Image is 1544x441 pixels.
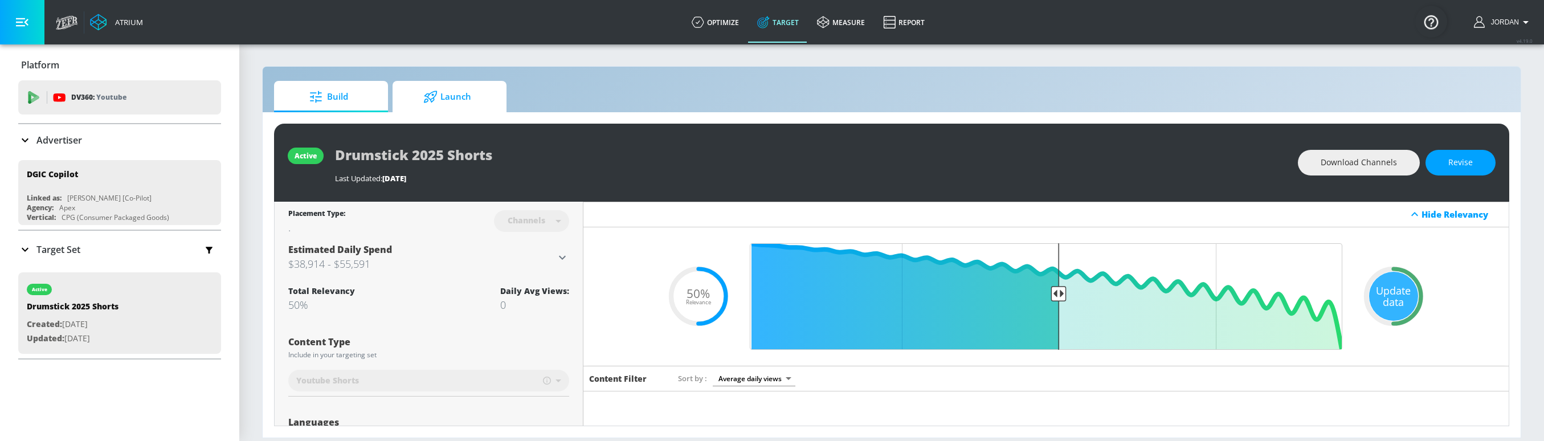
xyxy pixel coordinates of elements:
button: Download Channels [1298,150,1420,175]
a: Target [748,2,808,43]
div: Advertiser [18,124,221,156]
div: Languages [288,418,569,427]
span: v 4.19.0 [1517,38,1533,44]
div: CPG (Consumer Packaged Goods) [62,213,169,222]
p: Target Set [36,243,80,256]
span: Launch [404,83,491,111]
p: [DATE] [27,332,119,346]
div: DV360: Youtube [18,80,221,115]
span: [DATE] [382,173,406,183]
span: Download Channels [1321,156,1397,170]
button: Jordan [1474,15,1533,29]
span: Build [285,83,372,111]
span: Relevance [686,300,711,305]
div: Content Type [288,337,569,346]
div: active [32,287,47,292]
div: Target Set [18,231,221,268]
p: Youtube [96,91,126,103]
div: activeDrumstick 2025 ShortsCreated:[DATE]Updated:[DATE] [18,272,221,354]
span: Sort by [678,373,707,383]
div: Include in your targeting set [288,352,569,358]
p: Platform [21,59,59,71]
div: Estimated Daily Spend$38,914 - $55,591 [288,243,569,272]
span: Includes videos up to 60 seconds, some of which may not be categorized as Shorts. [543,375,551,386]
a: Atrium [90,14,143,31]
div: Apex [59,203,75,213]
div: Total Relevancy [288,285,355,296]
div: Hide Relevancy [583,202,1509,227]
div: Average daily views [713,371,795,386]
span: Updated: [27,333,64,344]
div: Vertical: [27,213,56,222]
div: DGIC CopilotLinked as:[PERSON_NAME] [Co-Pilot]Agency:ApexVertical:CPG (Consumer Packaged Goods) [18,160,221,225]
div: [PERSON_NAME] [Co-Pilot] [67,193,152,203]
button: Open Resource Center [1415,6,1447,38]
div: Placement Type: [288,209,345,220]
div: Atrium [111,17,143,27]
span: Created: [27,318,62,329]
p: [DATE] [27,317,119,332]
span: Revise [1448,156,1473,170]
div: Hide Relevancy [1422,209,1502,220]
span: 50% [687,288,710,300]
h6: Content Filter [589,373,647,384]
p: Advertiser [36,134,82,146]
div: Daily Avg Views: [500,285,569,296]
p: DV360: [71,91,126,104]
div: Linked as: [27,193,62,203]
a: measure [808,2,874,43]
span: Youtube Shorts [296,375,359,386]
div: Channels [502,215,551,225]
span: Estimated Daily Spend [288,243,392,256]
div: 50% [288,298,355,312]
div: active [295,151,317,161]
button: Revise [1425,150,1496,175]
input: Final Threshold [744,243,1348,350]
div: 0 [500,298,569,312]
a: Report [874,2,934,43]
h3: $38,914 - $55,591 [288,256,555,272]
div: Last Updated: [335,173,1286,183]
a: optimize [683,2,748,43]
span: login as: jordan.patrick@zefr.com [1486,18,1519,26]
div: Drumstick 2025 Shorts [27,301,119,317]
div: Update data [1369,272,1418,321]
div: DGIC Copilot [27,169,78,179]
div: Agency: [27,203,54,213]
div: Platform [18,49,221,81]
